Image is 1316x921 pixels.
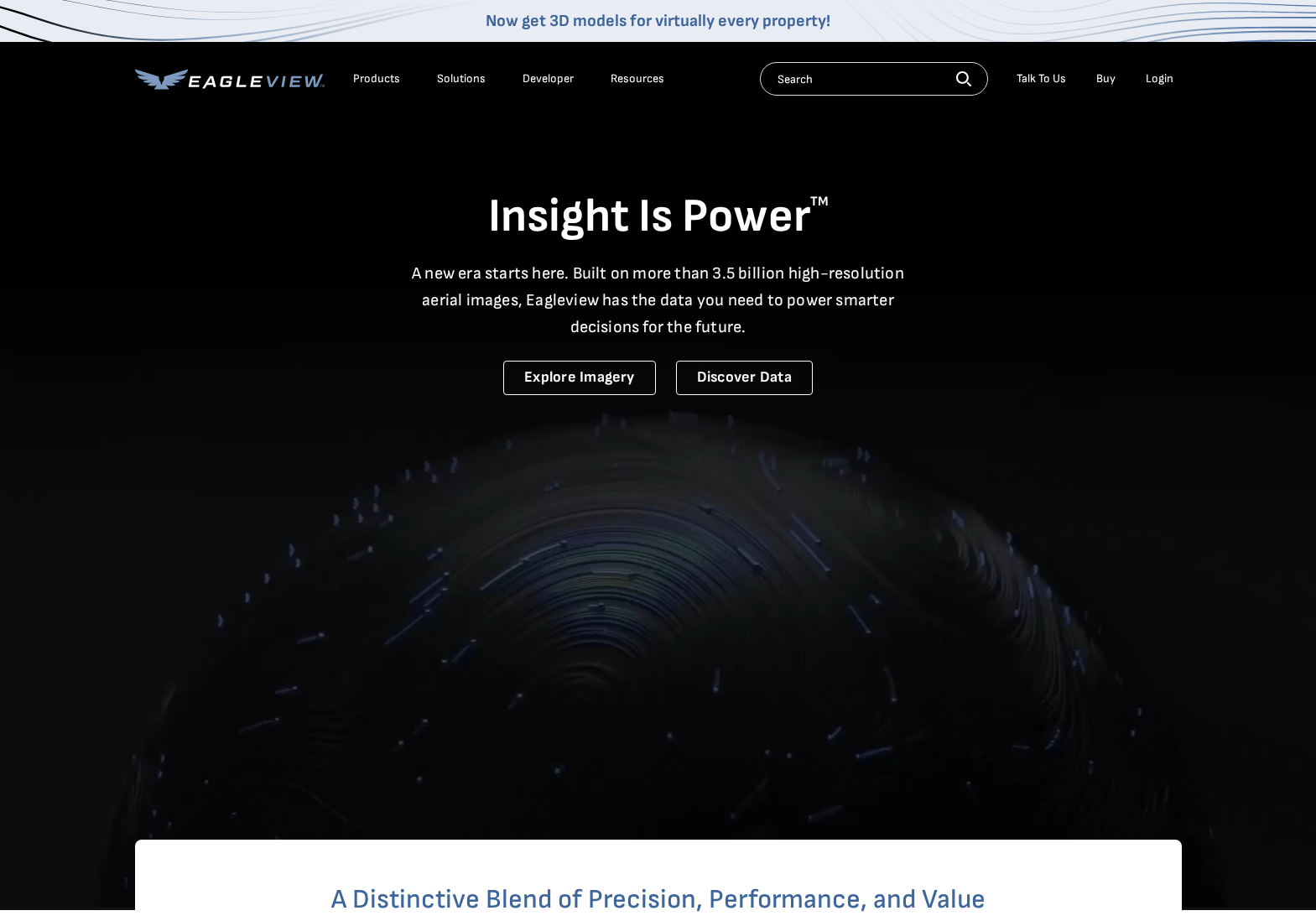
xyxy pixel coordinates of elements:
[1146,71,1173,86] div: Login
[611,71,664,86] div: Resources
[810,194,829,210] sup: TM
[503,361,656,395] a: Explore Imagery
[523,71,574,86] a: Developer
[1096,71,1116,86] a: Buy
[353,71,400,86] div: Products
[402,260,915,341] p: A new era starts here. Built on more than 3.5 billion high-resolution aerial images, Eagleview ha...
[437,71,486,86] div: Solutions
[676,361,813,395] a: Discover Data
[486,11,830,31] a: Now get 3D models for virtually every property!
[1017,71,1066,86] div: Talk To Us
[135,188,1182,247] h1: Insight Is Power
[760,62,988,96] input: Search
[202,887,1115,913] h2: A Distinctive Blend of Precision, Performance, and Value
